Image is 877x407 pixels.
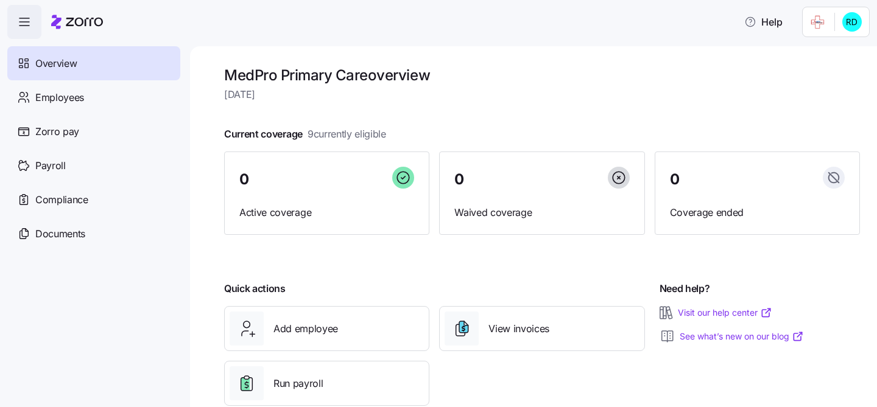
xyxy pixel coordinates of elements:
span: Current coverage [224,127,386,142]
a: Documents [7,217,180,251]
span: [DATE] [224,87,860,102]
span: Quick actions [224,281,286,296]
span: Waived coverage [454,205,629,220]
button: Help [734,10,792,34]
span: Help [744,15,783,29]
span: Zorro pay [35,124,79,139]
span: 0 [454,172,464,187]
a: Zorro pay [7,114,180,148]
a: Payroll [7,148,180,183]
span: 0 [239,172,249,187]
span: 9 currently eligible [308,127,386,142]
a: Visit our help center [678,307,772,319]
span: Run payroll [273,376,323,391]
span: 0 [670,172,680,187]
h1: MedPro Primary Care overview [224,66,860,85]
span: Employees [35,90,84,105]
span: Overview [35,56,77,71]
span: Need help? [660,281,710,296]
span: Active coverage [239,205,414,220]
span: Coverage ended [670,205,845,220]
span: Add employee [273,321,338,336]
span: Compliance [35,192,88,207]
span: View invoices [488,321,549,336]
a: Compliance [7,183,180,217]
a: See what’s new on our blog [680,330,804,343]
img: 8f5d857c3bf862e4c6206eace8fbfe0f [842,12,862,32]
a: Overview [7,46,180,80]
span: Documents [35,226,85,242]
span: Payroll [35,158,66,173]
a: Employees [7,80,180,114]
img: Employer logo [810,15,825,29]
